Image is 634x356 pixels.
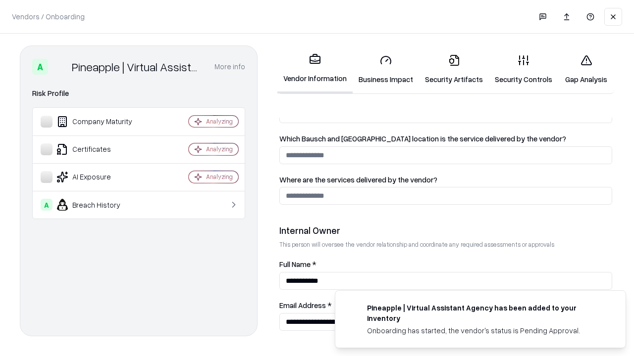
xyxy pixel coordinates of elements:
[353,46,419,92] a: Business Impact
[279,240,612,249] p: This person will oversee the vendor relationship and coordinate any required assessments or appro...
[41,199,53,211] div: A
[206,173,233,181] div: Analyzing
[41,143,159,155] div: Certificates
[52,59,68,75] img: Pineapple | Virtual Assistant Agency
[419,46,489,92] a: Security Artifacts
[489,46,558,92] a: Security Controls
[41,171,159,183] div: AI Exposure
[279,224,612,236] div: Internal Owner
[206,117,233,126] div: Analyzing
[32,88,245,99] div: Risk Profile
[214,58,245,76] button: More info
[41,116,159,128] div: Company Maturity
[12,11,85,22] p: Vendors / Onboarding
[206,145,233,153] div: Analyzing
[367,325,602,336] div: Onboarding has started, the vendor's status is Pending Approval.
[279,135,612,142] label: Which Bausch and [GEOGRAPHIC_DATA] location is the service delivered by the vendor?
[367,303,602,323] div: Pineapple | Virtual Assistant Agency has been added to your inventory
[279,302,612,309] label: Email Address *
[279,261,612,268] label: Full Name *
[279,176,612,183] label: Where are the services delivered by the vendor?
[347,303,359,314] img: trypineapple.com
[72,59,203,75] div: Pineapple | Virtual Assistant Agency
[277,45,353,93] a: Vendor Information
[41,199,159,211] div: Breach History
[558,46,614,92] a: Gap Analysis
[32,59,48,75] div: A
